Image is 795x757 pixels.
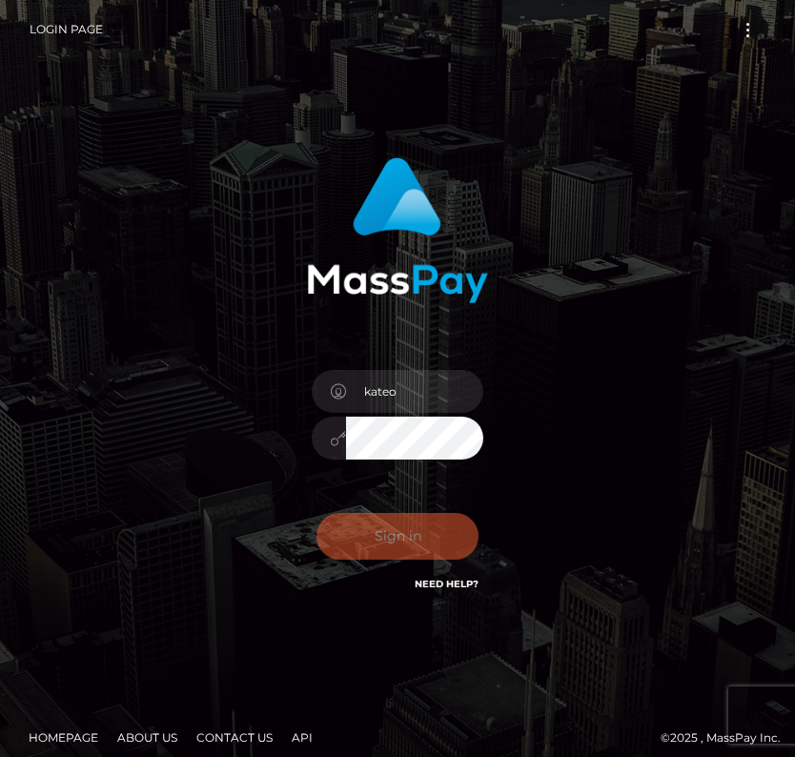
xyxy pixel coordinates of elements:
a: Contact Us [189,723,280,752]
a: API [284,723,320,752]
div: © 2025 , MassPay Inc. [14,727,781,748]
a: Homepage [21,723,106,752]
a: Login Page [30,10,103,50]
input: Username... [346,370,483,413]
a: About Us [110,723,185,752]
img: MassPay Login [307,157,488,303]
button: Toggle navigation [730,17,765,43]
a: Need Help? [415,578,479,590]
